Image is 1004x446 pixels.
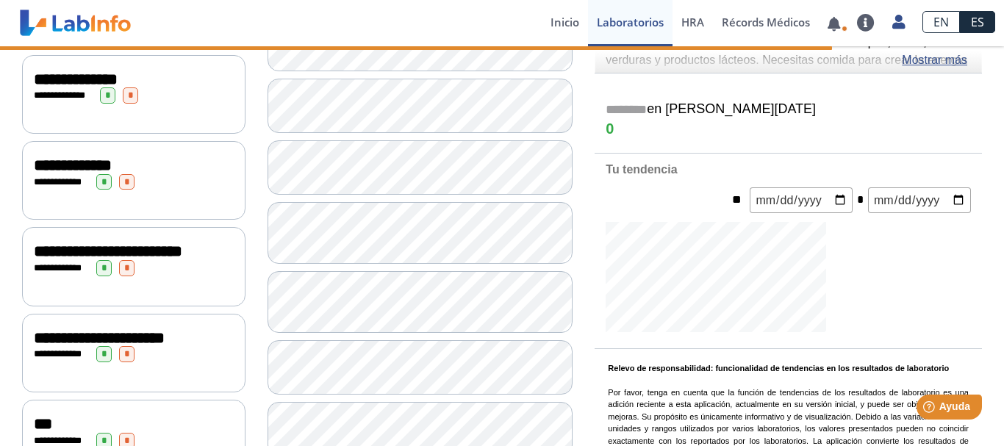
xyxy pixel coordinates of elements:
[608,364,949,373] b: Relevo de responsabilidad: funcionalidad de tendencias en los resultados de laboratorio
[868,187,971,213] input: mm/dd/yyyy
[606,121,971,138] h4: 0
[873,389,988,430] iframe: Help widget launcher
[681,15,704,29] span: HRA
[922,11,960,33] a: EN
[750,187,853,213] input: mm/dd/yyyy
[606,163,677,176] b: Tu tendencia
[606,101,971,118] h5: en [PERSON_NAME][DATE]
[902,51,967,69] a: Mostrar más
[960,11,995,33] a: ES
